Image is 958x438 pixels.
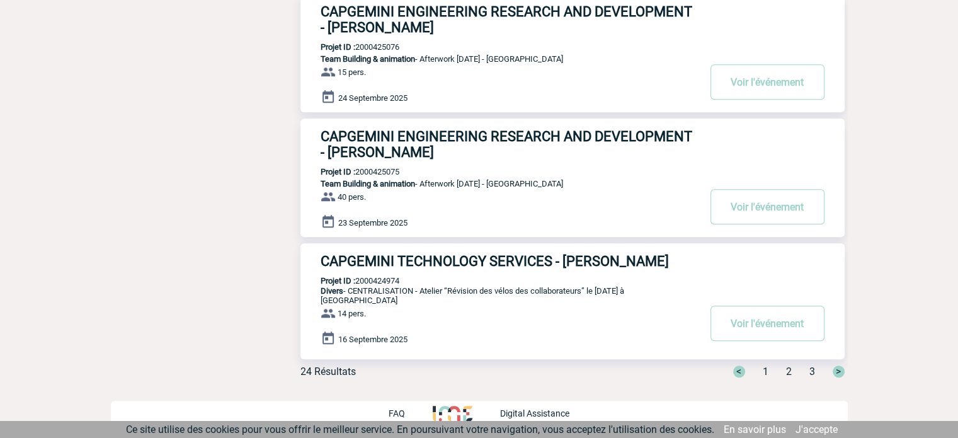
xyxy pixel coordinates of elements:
p: Digital Assistance [500,408,569,418]
p: - Afterwork [DATE] - [GEOGRAPHIC_DATA] [300,54,699,64]
span: 3 [809,366,815,377]
span: 16 Septembre 2025 [338,335,408,344]
span: 15 pers. [338,67,366,77]
span: 40 pers. [338,192,366,202]
a: CAPGEMINI TECHNOLOGY SERVICES - [PERSON_NAME] [300,253,845,269]
span: > [833,366,845,377]
a: FAQ [389,406,433,418]
span: Divers [321,286,343,296]
p: 2000424974 [300,276,399,285]
a: CAPGEMINI ENGINEERING RESEARCH AND DEVELOPMENT - [PERSON_NAME] [300,4,845,35]
a: CAPGEMINI ENGINEERING RESEARCH AND DEVELOPMENT - [PERSON_NAME] [300,129,845,160]
span: 23 Septembre 2025 [338,218,408,228]
h3: CAPGEMINI TECHNOLOGY SERVICES - [PERSON_NAME] [321,253,699,269]
p: FAQ [389,408,405,418]
p: 2000425076 [300,42,399,52]
span: < [733,366,745,377]
span: 14 pers. [338,309,366,318]
button: Voir l'événement [710,64,824,100]
span: 24 Septembre 2025 [338,93,408,103]
button: Voir l'événement [710,306,824,341]
h3: CAPGEMINI ENGINEERING RESEARCH AND DEVELOPMENT - [PERSON_NAME] [321,4,699,35]
h3: CAPGEMINI ENGINEERING RESEARCH AND DEVELOPMENT - [PERSON_NAME] [321,129,699,160]
span: 2 [786,366,792,377]
b: Projet ID : [321,276,355,285]
button: Voir l'événement [710,189,824,224]
b: Projet ID : [321,42,355,52]
p: - CENTRALISATION - Atelier “Révision des vélos des collaborateurs” le [DATE] à [GEOGRAPHIC_DATA] [300,286,699,305]
a: J'accepte [795,424,838,435]
p: - Afterwork [DATE] - [GEOGRAPHIC_DATA] [300,179,699,188]
span: Team Building & animation [321,179,415,188]
span: 1 [763,366,768,377]
span: Team Building & animation [321,54,415,64]
div: 24 Résultats [300,366,356,377]
a: En savoir plus [724,424,786,435]
p: 2000425075 [300,167,399,176]
b: Projet ID : [321,167,355,176]
img: http://www.idealmeetingsevents.fr/ [433,406,472,421]
span: Ce site utilise des cookies pour vous offrir le meilleur service. En poursuivant votre navigation... [126,424,714,435]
